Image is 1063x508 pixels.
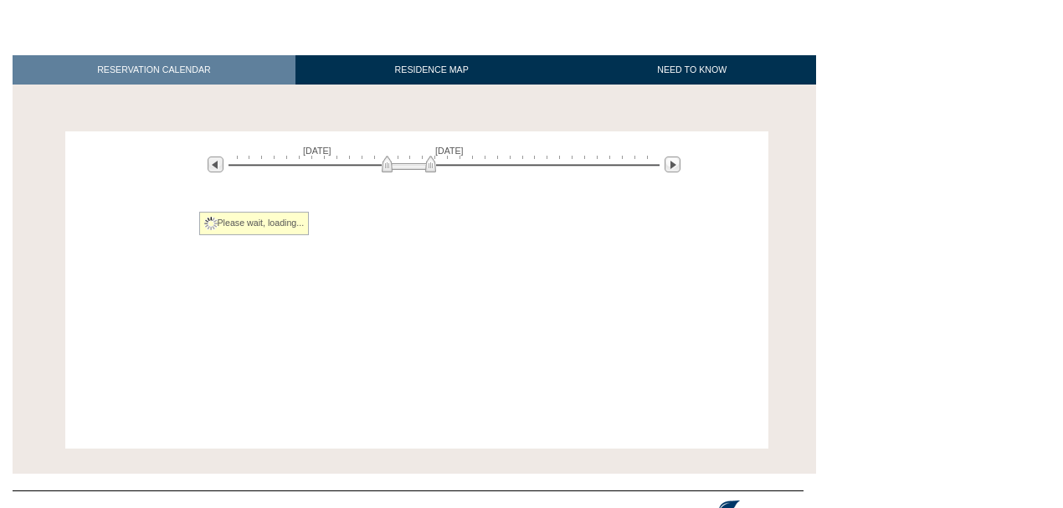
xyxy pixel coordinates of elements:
[13,55,295,85] a: RESERVATION CALENDAR
[435,146,464,156] span: [DATE]
[295,55,568,85] a: RESIDENCE MAP
[208,157,223,172] img: Previous
[303,146,331,156] span: [DATE]
[665,157,680,172] img: Next
[204,217,218,230] img: spinner2.gif
[199,212,310,235] div: Please wait, loading...
[567,55,816,85] a: NEED TO KNOW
